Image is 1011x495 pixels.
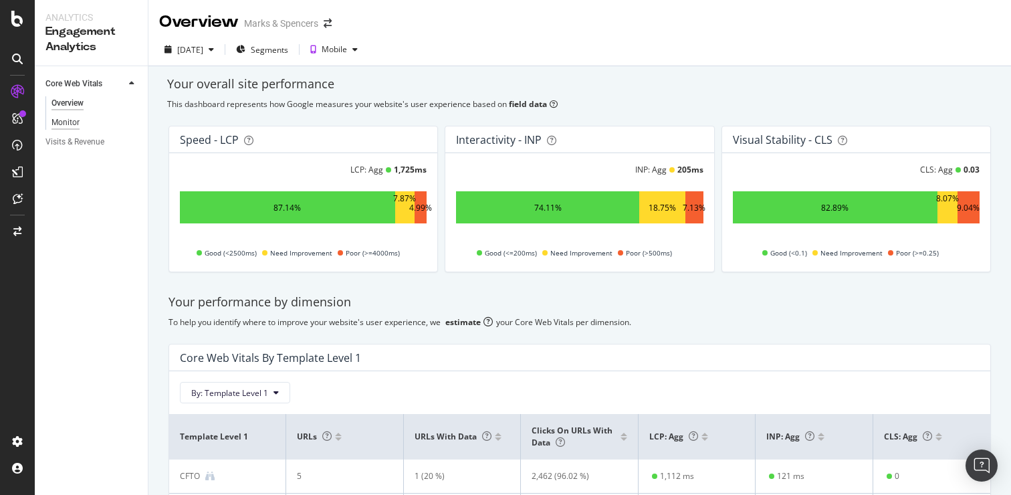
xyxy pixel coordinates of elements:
[966,450,998,482] div: Open Intercom Messenger
[159,11,239,33] div: Overview
[393,193,416,222] div: 7.87%
[895,470,899,482] div: 0
[532,425,612,448] span: Clicks on URLs with data
[485,245,537,261] span: Good (<=200ms)
[305,39,363,60] button: Mobile
[180,351,361,365] div: Core Web Vitals By Template Level 1
[677,164,703,175] div: 205 ms
[180,382,290,403] button: By: Template Level 1
[820,245,883,261] span: Need Improvement
[409,202,432,213] div: 4.99%
[394,164,427,175] div: 1,725 ms
[456,133,542,146] div: Interactivity - INP
[45,24,137,55] div: Engagement Analytics
[534,202,562,213] div: 74.11%
[51,116,80,130] div: Monitor
[51,96,84,110] div: Overview
[168,316,991,328] div: To help you identify where to improve your website's user experience, we your Core Web Vitals per...
[920,164,953,175] div: CLS: Agg
[297,470,382,482] div: 5
[884,431,932,442] span: CLS: Agg
[777,470,804,482] div: 121 ms
[649,431,698,442] span: LCP: Agg
[957,202,980,213] div: 9.04%
[297,431,332,442] span: URLs
[649,202,676,213] div: 18.75%
[350,164,383,175] div: LCP: Agg
[415,470,500,482] div: 1 (20 %)
[168,294,991,311] div: Your performance by dimension
[821,202,849,213] div: 82.89%
[231,39,294,60] button: Segments
[167,98,992,110] div: This dashboard represents how Google measures your website's user experience based on
[733,133,832,146] div: Visual Stability - CLS
[45,135,104,149] div: Visits & Revenue
[45,77,125,91] a: Core Web Vitals
[45,77,102,91] div: Core Web Vitals
[251,44,288,56] span: Segments
[415,431,491,442] span: URLs with data
[660,470,694,482] div: 1,112 ms
[180,470,200,482] div: CFTO
[626,245,672,261] span: Poor (>500ms)
[445,316,481,328] div: estimate
[244,17,318,30] div: Marks & Spencers
[159,39,219,60] button: [DATE]
[635,164,667,175] div: INP: Agg
[205,245,257,261] span: Good (<2500ms)
[936,193,959,222] div: 8.07%
[550,245,612,261] span: Need Improvement
[270,245,332,261] span: Need Improvement
[964,164,980,175] div: 0.03
[896,245,939,261] span: Poor (>=0.25)
[51,116,138,130] a: Monitor
[509,98,547,110] b: field data
[177,44,203,56] div: [DATE]
[770,245,807,261] span: Good (<0.1)
[180,133,239,146] div: Speed - LCP
[45,11,137,24] div: Analytics
[45,135,138,149] a: Visits & Revenue
[322,45,347,54] div: Mobile
[532,470,617,482] div: 2,462 (96.02 %)
[167,76,992,93] div: Your overall site performance
[191,387,268,399] span: By: Template Level 1
[51,96,138,110] a: Overview
[273,202,301,213] div: 87.14%
[766,431,814,442] span: INP: Agg
[324,19,332,28] div: arrow-right-arrow-left
[180,431,271,443] span: Template Level 1
[346,245,400,261] span: Poor (>=4000ms)
[683,202,705,213] div: 7.13%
